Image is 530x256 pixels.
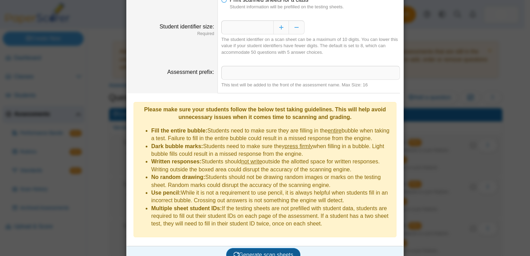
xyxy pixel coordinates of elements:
u: entire [328,128,342,134]
label: Assessment prefix [167,69,214,75]
label: Student identifier size [160,24,214,29]
b: Written responses: [151,159,202,164]
dfn: Required [130,31,214,37]
b: Use pencil: [151,190,181,196]
li: Students should not be drawing random images or marks on the testing sheet. Random marks could di... [151,173,393,189]
li: Students need to make sure they are filling in the bubble when taking a test. Failure to fill in ... [151,127,393,143]
b: Multiple sheet student IDs: [151,205,222,211]
li: If the testing sheets are not prefilled with student data, students are required to fill out thei... [151,205,393,228]
button: Increase [273,20,289,34]
div: This text will be added to the front of the assessment name. Max Size: 16 [221,82,400,88]
b: Dark bubble marks: [151,143,203,149]
li: Students need to make sure they when filling in a bubble. Light bubble fills could result in a mi... [151,143,393,158]
li: Students should outside the allotted space for written responses. Writing outside the boxed area ... [151,158,393,173]
b: No random drawing: [151,174,205,180]
button: Decrease [289,20,305,34]
u: not write [241,159,262,164]
dfn: Student information will be prefilled on the testing sheets. [230,4,400,10]
u: press firmly [284,143,313,149]
b: Fill the entire bubble: [151,128,207,134]
b: Please make sure your students follow the below test taking guidelines. This will help avoid unne... [144,106,386,120]
li: While it is not a requirement to use pencil, it is always helpful when students fill in an incorr... [151,189,393,205]
div: The student identifier on a scan sheet can be a maximum of 10 digits. You can lower this value if... [221,36,400,56]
